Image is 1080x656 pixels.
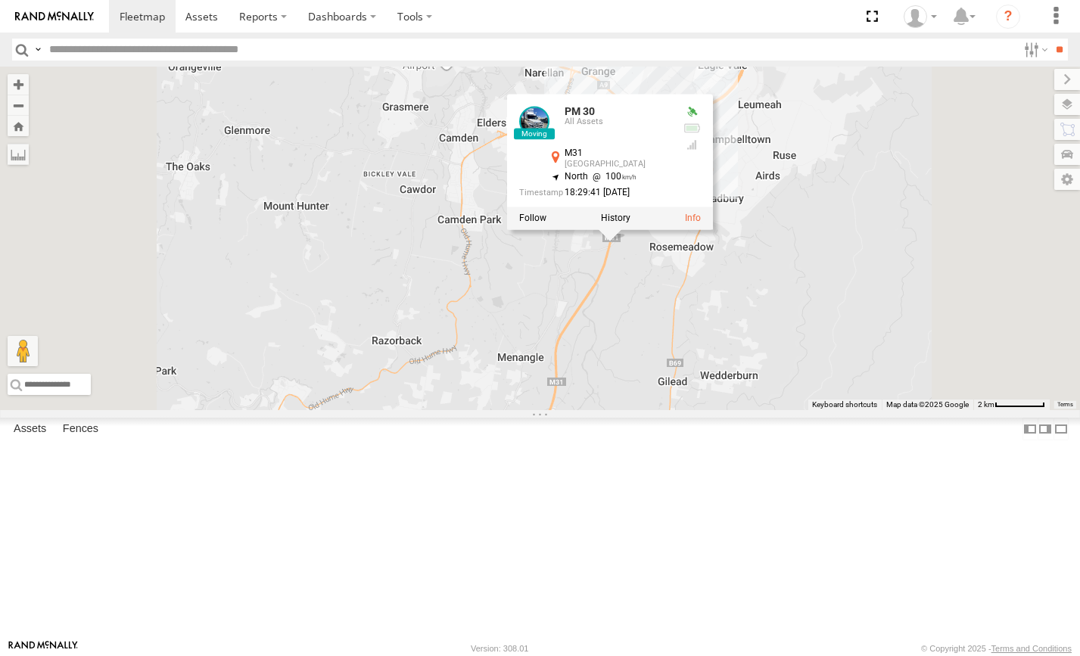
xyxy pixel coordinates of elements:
a: View Asset Details [519,106,549,136]
a: Terms and Conditions [991,644,1072,653]
div: [GEOGRAPHIC_DATA] [565,160,671,169]
div: Valid GPS Fix [683,106,701,118]
label: Search Filter Options [1018,39,1050,61]
div: Eric Yao [898,5,942,28]
div: No battery health information received from this device. [683,123,701,135]
label: Realtime tracking of Asset [519,213,546,224]
div: Date/time of location update [519,188,671,198]
button: Zoom out [8,95,29,116]
div: M31 [565,148,671,158]
span: 2 km [978,400,994,409]
img: rand-logo.svg [15,11,94,22]
label: Dock Summary Table to the Left [1022,418,1038,440]
a: Terms (opens in new tab) [1057,402,1073,408]
label: Map Settings [1054,169,1080,190]
div: All Assets [565,118,671,127]
label: Assets [6,418,54,440]
button: Zoom Home [8,116,29,136]
i: ? [996,5,1020,29]
a: View Asset Details [685,213,701,224]
label: Search Query [32,39,44,61]
a: PM 30 [565,105,595,117]
span: 100 [588,172,636,182]
label: Measure [8,144,29,165]
div: GSM Signal = 4 [683,139,701,151]
label: Dock Summary Table to the Right [1038,418,1053,440]
button: Map scale: 2 km per 63 pixels [973,400,1050,410]
label: Hide Summary Table [1054,418,1069,440]
span: Map data ©2025 Google [886,400,969,409]
button: Keyboard shortcuts [812,400,877,410]
label: Fences [55,418,106,440]
button: Zoom in [8,74,29,95]
div: © Copyright 2025 - [921,644,1072,653]
span: North [565,172,588,182]
div: Version: 308.01 [471,644,528,653]
a: Visit our Website [8,641,78,656]
label: View Asset History [601,213,630,224]
button: Drag Pegman onto the map to open Street View [8,336,38,366]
